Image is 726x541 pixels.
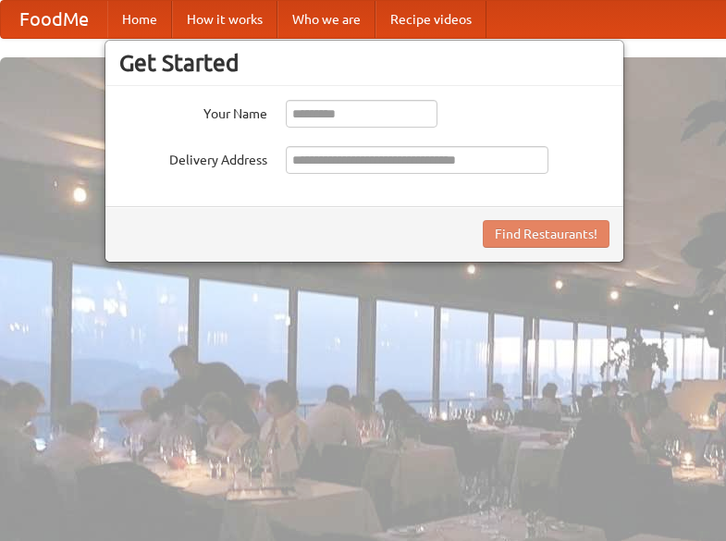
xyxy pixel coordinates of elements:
[375,1,486,38] a: Recipe videos
[119,146,267,169] label: Delivery Address
[119,100,267,123] label: Your Name
[172,1,277,38] a: How it works
[107,1,172,38] a: Home
[277,1,375,38] a: Who we are
[483,220,609,248] button: Find Restaurants!
[119,49,609,77] h3: Get Started
[1,1,107,38] a: FoodMe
